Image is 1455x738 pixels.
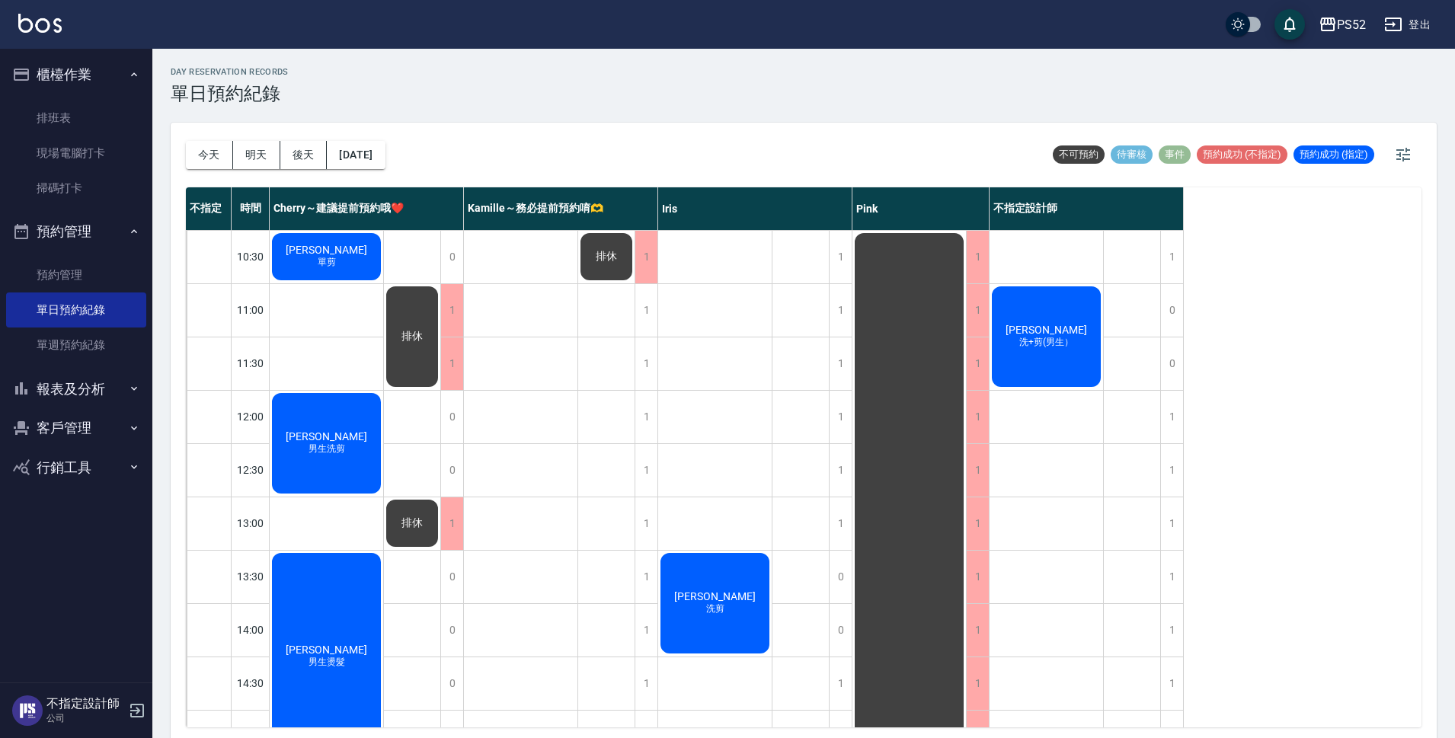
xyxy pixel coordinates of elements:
[1160,604,1183,657] div: 1
[966,551,989,603] div: 1
[1313,9,1372,40] button: PS52
[1160,231,1183,283] div: 1
[6,448,146,487] button: 行銷工具
[6,408,146,448] button: 客戶管理
[283,244,370,256] span: [PERSON_NAME]
[635,337,657,390] div: 1
[6,55,146,94] button: 櫃檯作業
[1160,551,1183,603] div: 1
[635,497,657,550] div: 1
[635,231,657,283] div: 1
[6,101,146,136] a: 排班表
[315,256,339,269] span: 單剪
[440,391,463,443] div: 0
[1337,15,1366,34] div: PS52
[232,497,270,550] div: 13:00
[829,337,852,390] div: 1
[305,656,348,669] span: 男生燙髮
[171,67,289,77] h2: day Reservation records
[1111,148,1153,161] span: 待審核
[635,391,657,443] div: 1
[990,187,1184,230] div: 不指定設計師
[398,516,426,530] span: 排休
[6,257,146,292] a: 預約管理
[6,136,146,171] a: 現場電腦打卡
[593,250,620,264] span: 排休
[1197,148,1287,161] span: 預約成功 (不指定)
[270,187,464,230] div: Cherry～建議提前預約哦❤️
[232,550,270,603] div: 13:30
[829,551,852,603] div: 0
[1160,337,1183,390] div: 0
[186,141,233,169] button: 今天
[440,604,463,657] div: 0
[232,390,270,443] div: 12:00
[6,369,146,409] button: 報表及分析
[1160,444,1183,497] div: 1
[966,231,989,283] div: 1
[829,604,852,657] div: 0
[966,657,989,710] div: 1
[6,212,146,251] button: 預約管理
[327,141,385,169] button: [DATE]
[966,337,989,390] div: 1
[6,327,146,363] a: 單週預約紀錄
[966,444,989,497] div: 1
[440,337,463,390] div: 1
[1160,284,1183,337] div: 0
[966,497,989,550] div: 1
[232,443,270,497] div: 12:30
[440,497,463,550] div: 1
[46,696,124,711] h5: 不指定設計師
[1053,148,1105,161] span: 不可預約
[232,230,270,283] div: 10:30
[635,551,657,603] div: 1
[232,603,270,657] div: 14:00
[232,657,270,710] div: 14:30
[635,444,657,497] div: 1
[440,657,463,710] div: 0
[852,187,990,230] div: Pink
[305,442,348,455] span: 男生洗剪
[1159,148,1191,161] span: 事件
[46,711,124,725] p: 公司
[440,444,463,497] div: 0
[829,497,852,550] div: 1
[658,187,852,230] div: Iris
[829,284,852,337] div: 1
[1160,391,1183,443] div: 1
[283,430,370,442] span: [PERSON_NAME]
[6,292,146,327] a: 單日預約紀錄
[829,444,852,497] div: 1
[635,604,657,657] div: 1
[171,83,289,104] h3: 單日預約紀錄
[1003,324,1090,336] span: [PERSON_NAME]
[440,231,463,283] div: 0
[829,657,852,710] div: 1
[635,284,657,337] div: 1
[1378,11,1437,39] button: 登出
[464,187,658,230] div: Kamille～務必提前預約唷🫶
[280,141,328,169] button: 後天
[1160,497,1183,550] div: 1
[829,391,852,443] div: 1
[232,187,270,230] div: 時間
[671,590,759,602] span: [PERSON_NAME]
[966,284,989,337] div: 1
[283,644,370,656] span: [PERSON_NAME]
[6,171,146,206] a: 掃碼打卡
[966,604,989,657] div: 1
[703,602,727,615] span: 洗剪
[440,284,463,337] div: 1
[398,330,426,343] span: 排休
[829,231,852,283] div: 1
[232,337,270,390] div: 11:30
[966,391,989,443] div: 1
[635,657,657,710] div: 1
[1294,148,1374,161] span: 預約成功 (指定)
[1016,336,1076,349] span: 洗+剪(男生）
[232,283,270,337] div: 11:00
[233,141,280,169] button: 明天
[1274,9,1305,40] button: save
[440,551,463,603] div: 0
